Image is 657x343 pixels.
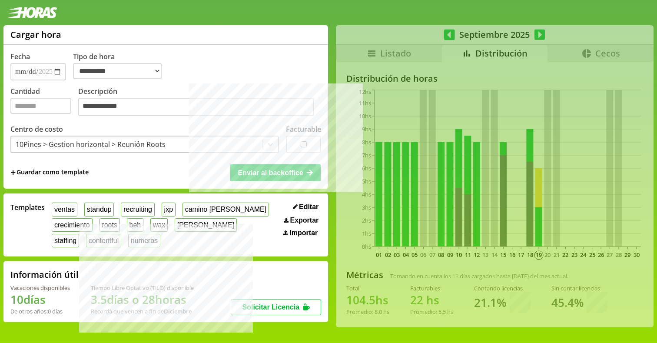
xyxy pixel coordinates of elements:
[10,168,16,177] span: +
[121,203,154,216] button: recruiting
[100,218,120,232] button: roots
[91,292,194,307] h1: 3.5 días o 28 horas
[10,124,63,134] label: Centro de costo
[73,63,162,79] select: Tipo de hora
[281,216,321,225] button: Exportar
[175,218,237,232] button: [PERSON_NAME]
[78,87,321,118] label: Descripción
[52,203,77,216] button: ventas
[289,229,318,237] span: Importar
[91,307,194,315] div: Recordá que vencen a fin de
[231,300,321,315] button: Solicitar Licencia
[230,164,321,181] button: Enviar al backoffice
[7,7,57,18] img: logotipo
[164,307,192,315] b: Diciembre
[10,98,71,114] input: Cantidad
[10,168,89,177] span: +Guardar como template
[127,218,143,232] button: beh
[91,284,194,292] div: Tiempo Libre Optativo (TiLO) disponible
[128,234,160,247] button: numeros
[150,218,168,232] button: wax
[290,203,322,211] button: Editar
[52,218,92,232] button: crecimiento
[86,234,121,247] button: contentful
[286,124,321,134] label: Facturable
[10,292,70,307] h1: 10 días
[299,203,319,211] span: Editar
[10,284,70,292] div: Vacaciones disponibles
[182,203,269,216] button: camino [PERSON_NAME]
[16,140,166,149] div: 10Pines > Gestion horizontal > Reunión Roots
[10,87,78,118] label: Cantidad
[52,234,79,247] button: staffing
[290,216,319,224] span: Exportar
[162,203,176,216] button: jxp
[78,98,314,116] textarea: Descripción
[10,29,61,40] h1: Cargar hora
[10,307,70,315] div: De otros años: 0 días
[238,169,303,176] span: Enviar al backoffice
[84,203,114,216] button: standup
[10,52,30,61] label: Fecha
[242,303,299,311] span: Solicitar Licencia
[10,203,45,212] span: Templates
[73,52,169,80] label: Tipo de hora
[10,269,79,280] h2: Información útil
